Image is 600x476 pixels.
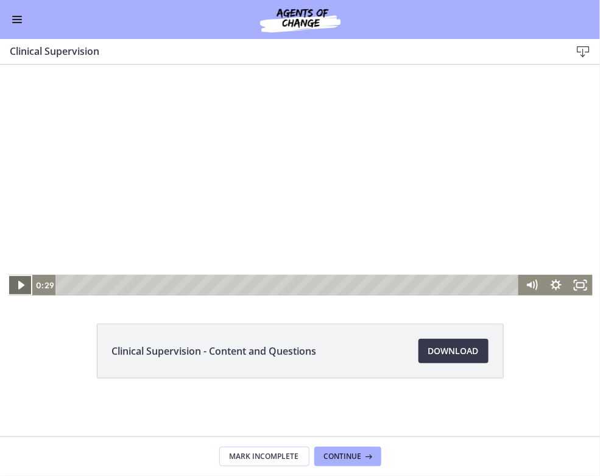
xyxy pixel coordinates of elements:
button: Play Video [8,274,32,294]
h3: Clinical Supervision [10,44,551,59]
div: Playbar [65,274,514,294]
button: Mark Incomplete [219,447,309,466]
span: Mark Incomplete [230,452,299,461]
button: Show settings menu [544,274,568,294]
button: Enable menu [10,12,24,27]
a: Download [418,339,489,363]
button: Fullscreen [568,274,593,294]
span: Download [428,344,479,358]
span: Clinical Supervision - Content and Questions [112,344,317,358]
button: Mute [520,274,544,294]
img: Agents of Change [227,5,373,34]
button: Continue [314,447,381,466]
span: Continue [324,452,362,461]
